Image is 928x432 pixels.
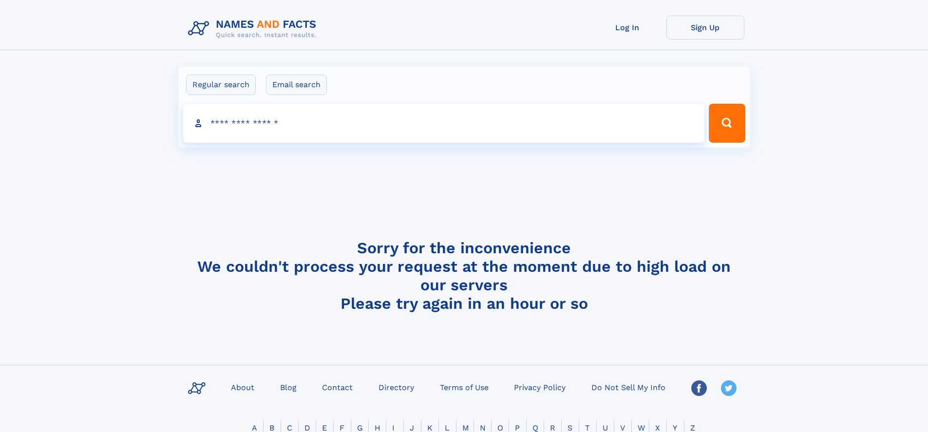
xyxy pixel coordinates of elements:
button: Search Button [709,104,745,143]
label: Email search [266,75,327,95]
label: Regular search [186,75,256,95]
img: Logo Names and Facts [184,16,324,42]
a: Privacy Policy [510,380,569,394]
a: Directory [375,380,418,394]
a: Terms of Use [436,380,492,394]
a: Blog [276,380,301,394]
h4: Sorry for the inconvenience We couldn't process your request at the moment due to high load on ou... [184,239,744,313]
a: Do Not Sell My Info [587,380,669,394]
a: Log In [588,16,666,39]
img: Twitter [721,380,737,396]
a: About [227,380,258,394]
a: Contact [318,380,357,394]
img: Facebook [691,380,707,396]
input: search input [183,104,705,143]
a: Sign Up [666,16,744,39]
